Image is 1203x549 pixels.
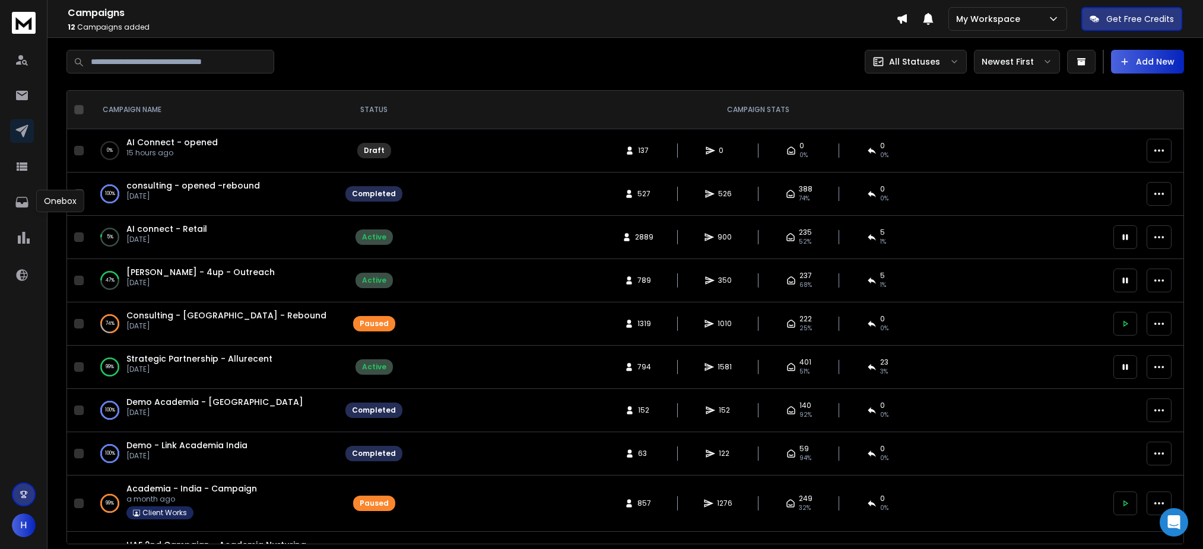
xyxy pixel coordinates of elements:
span: 51 % [799,367,810,376]
span: 0% [799,151,808,160]
span: 140 [799,401,811,410]
button: Newest First [974,50,1060,74]
span: 0 [880,184,885,194]
span: 32 % [799,503,811,513]
h1: Campaigns [68,6,896,20]
span: 0 [880,314,885,324]
span: 350 [718,276,732,285]
span: 152 [638,406,650,415]
th: CAMPAIGN STATS [410,91,1106,129]
td: 99%Academia - India - Campaigna month agoClient Works [88,475,338,532]
span: 3 % [880,367,888,376]
img: logo [12,12,36,34]
span: 122 [719,449,731,458]
span: 526 [718,189,732,199]
div: Completed [352,406,396,415]
span: 1 % [880,237,886,247]
span: 0 [880,401,885,410]
span: 0% [880,151,888,160]
p: 5 % [107,231,113,243]
span: 857 [637,499,651,508]
td: 0%AI Connect - opened15 hours ago [88,129,338,173]
span: 52 % [799,237,811,247]
span: 0 % [880,410,888,420]
span: 0 % [880,194,888,203]
p: 100 % [105,404,115,416]
a: AI connect - Retail [126,223,207,235]
span: 0 [719,146,731,155]
a: consulting - opened -rebound [126,180,260,191]
p: [DATE] [126,278,275,288]
span: 1319 [637,319,651,328]
a: Demo Academia - [GEOGRAPHIC_DATA] [126,396,303,408]
span: 0 [880,141,885,151]
span: 59 [799,444,809,454]
span: 137 [638,146,650,155]
p: [DATE] [126,451,247,461]
span: 794 [637,362,651,372]
div: Active [362,276,386,285]
div: Completed [352,189,396,199]
span: 1010 [718,319,732,328]
span: 0 % [880,324,888,333]
div: Paused [360,499,389,508]
th: STATUS [338,91,410,129]
p: [DATE] [126,191,260,201]
span: 527 [637,189,650,199]
span: 237 [799,271,812,280]
span: 388 [799,184,812,194]
span: 249 [799,494,812,503]
p: [DATE] [126,321,326,331]
div: Active [362,362,386,372]
p: [DATE] [126,408,303,417]
p: 99 % [106,497,114,509]
a: [PERSON_NAME] - 4up - Outreach [126,266,275,278]
td: 5%AI connect - Retail[DATE] [88,216,338,259]
button: H [12,513,36,537]
a: Demo - Link Academia India [126,439,247,451]
a: AI Connect - opened [126,136,218,148]
a: Academia - India - Campaign [126,483,257,494]
td: 100%consulting - opened -rebound[DATE] [88,173,338,216]
a: Consulting - [GEOGRAPHIC_DATA] - Rebound [126,309,326,321]
span: 92 % [799,410,812,420]
span: 63 [638,449,650,458]
p: 15 hours ago [126,148,218,158]
div: Draft [364,146,385,155]
td: 99%Strategic Partnership - Allurecent[DATE] [88,346,338,389]
th: CAMPAIGN NAME [88,91,338,129]
span: 1 % [880,280,886,290]
span: 0 % [880,503,888,513]
button: Add New [1111,50,1184,74]
span: 94 % [799,454,811,463]
td: 100%Demo Academia - [GEOGRAPHIC_DATA][DATE] [88,389,338,432]
td: 74%Consulting - [GEOGRAPHIC_DATA] - Rebound[DATE] [88,302,338,346]
div: Active [362,232,386,242]
span: 74 % [799,194,810,203]
a: Strategic Partnership - Allurecent [126,353,272,365]
p: [DATE] [126,365,272,374]
span: 5 [880,271,885,280]
p: Client Works [142,508,187,518]
span: 0 [880,444,885,454]
div: Paused [360,319,389,328]
p: My Workspace [956,13,1025,25]
div: Open Intercom Messenger [1160,508,1188,537]
td: 100%Demo - Link Academia India[DATE] [88,432,338,475]
span: 2889 [635,232,653,242]
p: 100 % [105,448,115,459]
span: 1276 [717,499,732,508]
p: 0 % [107,145,113,157]
span: 5 [880,228,885,237]
p: 74 % [106,318,115,330]
div: Completed [352,449,396,458]
span: 23 [880,358,888,367]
